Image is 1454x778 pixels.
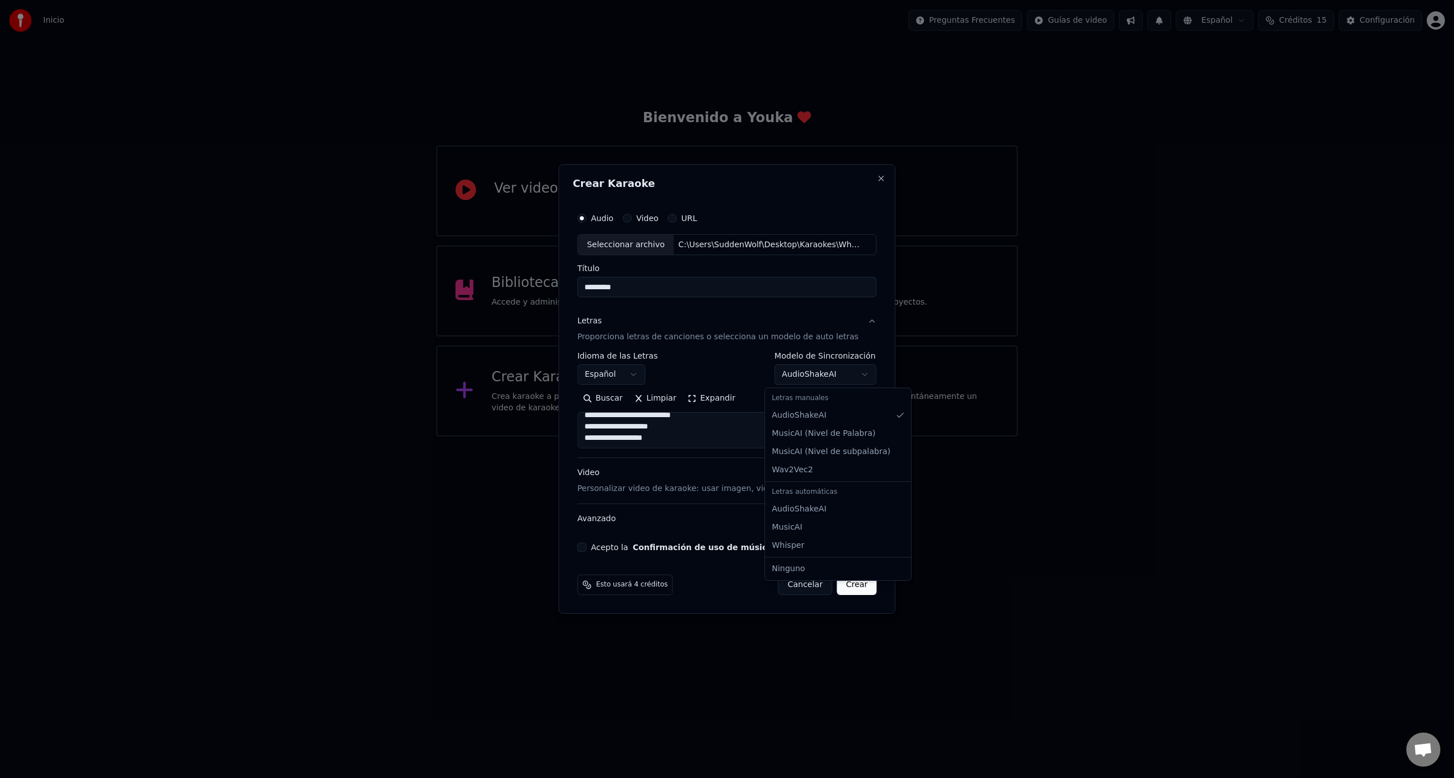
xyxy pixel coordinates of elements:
[767,484,909,500] div: Letras automáticas
[772,410,826,421] span: AudioShakeAI
[772,563,805,575] span: Ninguno
[772,504,826,515] span: AudioShakeAI
[767,390,909,406] div: Letras manuales
[772,464,813,476] span: Wav2Vec2
[772,522,803,533] span: MusicAI
[772,446,891,457] span: MusicAI ( Nivel de subpalabra )
[772,540,804,551] span: Whisper
[772,428,876,439] span: MusicAI ( Nivel de Palabra )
